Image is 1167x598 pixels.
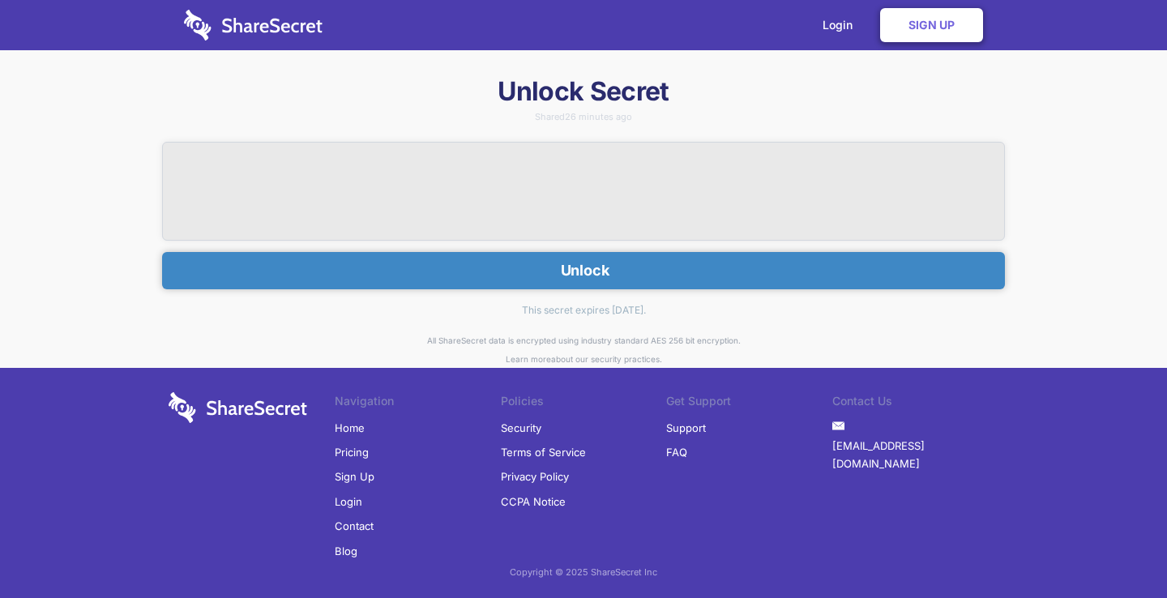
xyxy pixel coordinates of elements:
div: This secret expires [DATE]. [162,289,1005,331]
a: Pricing [335,440,369,464]
a: Contact [335,514,374,538]
a: [EMAIL_ADDRESS][DOMAIN_NAME] [832,434,998,476]
img: logo-wordmark-white-trans-d4663122ce5f474addd5e946df7df03e33cb6a1c49d2221995e7729f52c070b2.svg [184,10,323,41]
li: Navigation [335,392,501,415]
a: Terms of Service [501,440,586,464]
h1: Unlock Secret [162,75,1005,109]
img: logo-wordmark-white-trans-d4663122ce5f474addd5e946df7df03e33cb6a1c49d2221995e7729f52c070b2.svg [169,392,307,423]
a: CCPA Notice [501,489,566,514]
div: All ShareSecret data is encrypted using industry standard AES 256 bit encryption. about our secur... [162,331,1005,368]
a: Home [335,416,365,440]
a: Learn more [506,354,551,364]
a: FAQ [666,440,687,464]
a: Blog [335,539,357,563]
a: Support [666,416,706,440]
a: Login [335,489,362,514]
li: Contact Us [832,392,998,415]
a: Security [501,416,541,440]
a: Sign Up [880,8,983,42]
a: Privacy Policy [501,464,569,489]
li: Get Support [666,392,832,415]
div: Shared 26 minutes ago [162,113,1005,122]
button: Unlock [162,252,1005,289]
a: Sign Up [335,464,374,489]
li: Policies [501,392,667,415]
